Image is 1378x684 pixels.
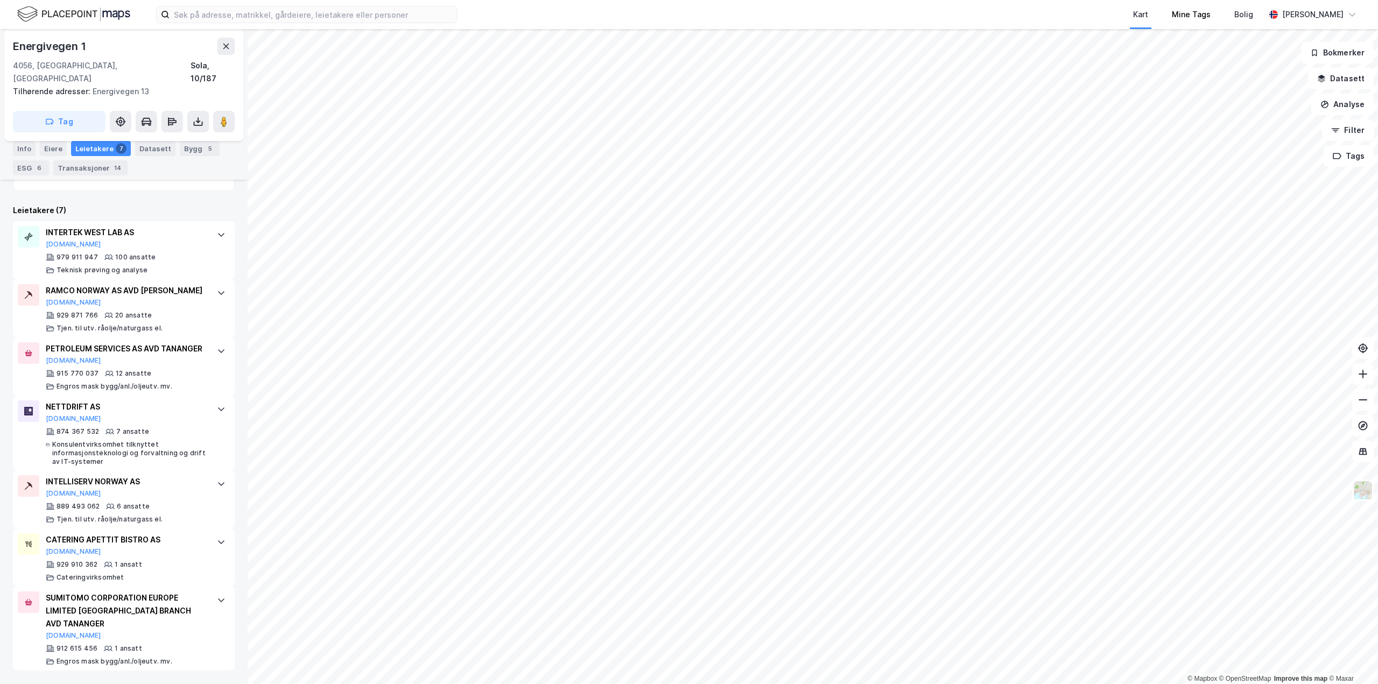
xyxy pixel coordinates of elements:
[17,5,130,24] img: logo.f888ab2527a4732fd821a326f86c7f29.svg
[1311,94,1374,115] button: Analyse
[71,141,131,156] div: Leietakere
[1324,145,1374,167] button: Tags
[115,560,142,569] div: 1 ansatt
[46,414,101,423] button: [DOMAIN_NAME]
[1301,42,1374,64] button: Bokmerker
[57,369,99,378] div: 915 770 037
[57,311,98,320] div: 929 871 766
[116,369,151,378] div: 12 ansatte
[116,143,126,154] div: 7
[13,160,49,175] div: ESG
[46,284,206,297] div: RAMCO NORWAY AS AVD [PERSON_NAME]
[57,502,100,511] div: 889 493 062
[46,475,206,488] div: INTELLISERV NORWAY AS
[180,141,220,156] div: Bygg
[115,253,156,262] div: 100 ansatte
[1282,8,1344,21] div: [PERSON_NAME]
[46,489,101,498] button: [DOMAIN_NAME]
[52,440,206,466] div: Konsulentvirksomhet tilknyttet informasjonsteknologi og forvaltning og drift av IT-systemer
[57,644,97,653] div: 912 615 456
[57,324,163,333] div: Tjen. til utv. råolje/naturgass el.
[112,163,123,173] div: 14
[46,400,206,413] div: NETTDRIFT AS
[46,356,101,365] button: [DOMAIN_NAME]
[53,160,128,175] div: Transaksjoner
[135,141,175,156] div: Datasett
[205,143,215,154] div: 5
[116,427,149,436] div: 7 ansatte
[57,560,97,569] div: 929 910 362
[46,533,206,546] div: CATERING APETTIT BISTRO AS
[46,298,101,307] button: [DOMAIN_NAME]
[57,253,98,262] div: 979 911 947
[1324,632,1378,684] iframe: Chat Widget
[13,59,191,85] div: 4056, [GEOGRAPHIC_DATA], [GEOGRAPHIC_DATA]
[40,141,67,156] div: Eiere
[46,547,101,556] button: [DOMAIN_NAME]
[117,502,150,511] div: 6 ansatte
[46,240,101,249] button: [DOMAIN_NAME]
[1322,119,1374,141] button: Filter
[13,38,88,55] div: Energivegen 1
[115,311,152,320] div: 20 ansatte
[46,591,206,630] div: SUMITOMO CORPORATION EUROPE LIMITED [GEOGRAPHIC_DATA] BRANCH AVD TANANGER
[170,6,457,23] input: Søk på adresse, matrikkel, gårdeiere, leietakere eller personer
[34,163,45,173] div: 6
[1308,68,1374,89] button: Datasett
[46,342,206,355] div: PETROLEUM SERVICES AS AVD TANANGER
[1219,675,1271,682] a: OpenStreetMap
[13,141,36,156] div: Info
[13,85,226,98] div: Energivegen 13
[1187,675,1217,682] a: Mapbox
[13,204,235,217] div: Leietakere (7)
[1234,8,1253,21] div: Bolig
[115,644,142,653] div: 1 ansatt
[57,515,163,524] div: Tjen. til utv. råolje/naturgass el.
[57,573,124,582] div: Cateringvirksomhet
[191,59,235,85] div: Sola, 10/187
[13,111,106,132] button: Tag
[1133,8,1148,21] div: Kart
[13,87,93,96] span: Tilhørende adresser:
[1172,8,1211,21] div: Mine Tags
[1353,480,1373,500] img: Z
[57,657,172,666] div: Engros mask bygg/anl./oljeutv. mv.
[1274,675,1327,682] a: Improve this map
[57,427,99,436] div: 874 367 532
[46,226,206,239] div: INTERTEK WEST LAB AS
[57,266,147,274] div: Teknisk prøving og analyse
[46,631,101,640] button: [DOMAIN_NAME]
[57,382,172,391] div: Engros mask bygg/anl./oljeutv. mv.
